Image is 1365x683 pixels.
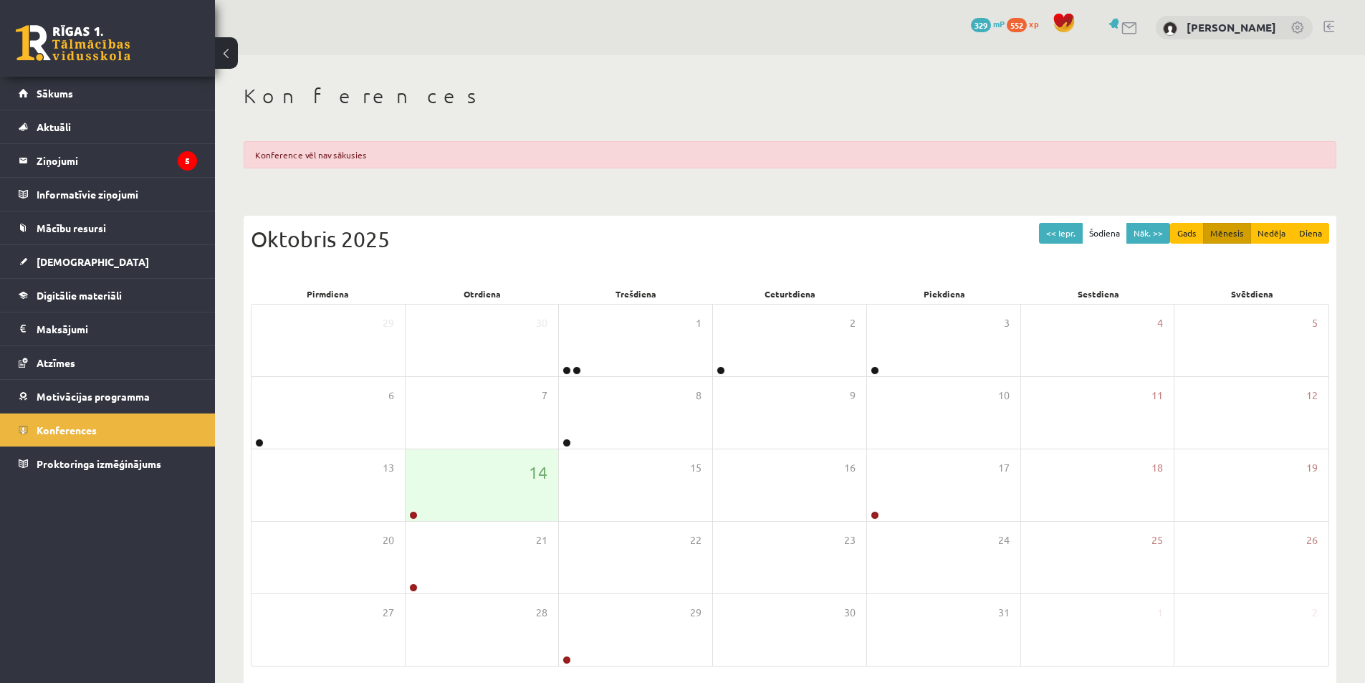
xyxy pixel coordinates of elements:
[1151,460,1163,476] span: 18
[998,460,1010,476] span: 17
[37,221,106,234] span: Mācību resursi
[998,388,1010,403] span: 10
[1306,532,1318,548] span: 26
[867,284,1021,304] div: Piekdiena
[37,424,97,436] span: Konferences
[19,380,197,413] a: Motivācijas programma
[1312,605,1318,621] span: 2
[19,110,197,143] a: Aktuāli
[998,605,1010,621] span: 31
[1187,20,1276,34] a: [PERSON_NAME]
[559,284,713,304] div: Trešdiena
[37,312,197,345] legend: Maksājumi
[1126,223,1170,244] button: Nāk. >>
[529,460,547,484] span: 14
[690,532,701,548] span: 22
[1082,223,1127,244] button: Šodiena
[178,151,197,171] i: 5
[690,460,701,476] span: 15
[1306,388,1318,403] span: 12
[1151,388,1163,403] span: 11
[993,18,1005,29] span: mP
[1039,223,1083,244] button: << Iepr.
[971,18,991,32] span: 329
[1292,223,1329,244] button: Diena
[1157,315,1163,331] span: 4
[1021,284,1175,304] div: Sestdiena
[19,245,197,278] a: [DEMOGRAPHIC_DATA]
[850,315,856,331] span: 2
[383,315,394,331] span: 29
[19,279,197,312] a: Digitālie materiāli
[1250,223,1293,244] button: Nedēļa
[713,284,867,304] div: Ceturtdiena
[1175,284,1329,304] div: Svētdiena
[1306,460,1318,476] span: 19
[542,388,547,403] span: 7
[19,346,197,379] a: Atzīmes
[536,315,547,331] span: 30
[37,390,150,403] span: Motivācijas programma
[998,532,1010,548] span: 24
[37,87,73,100] span: Sākums
[850,388,856,403] span: 9
[388,388,394,403] span: 6
[244,141,1336,168] div: Konference vēl nav sākusies
[19,312,197,345] a: Maksājumi
[536,605,547,621] span: 28
[19,77,197,110] a: Sākums
[405,284,559,304] div: Otrdiena
[37,255,149,268] span: [DEMOGRAPHIC_DATA]
[696,315,701,331] span: 1
[1170,223,1204,244] button: Gads
[37,178,197,211] legend: Informatīvie ziņojumi
[383,532,394,548] span: 20
[37,289,122,302] span: Digitālie materiāli
[1312,315,1318,331] span: 5
[383,605,394,621] span: 27
[16,25,130,61] a: Rīgas 1. Tālmācības vidusskola
[19,178,197,211] a: Informatīvie ziņojumi
[251,223,1329,255] div: Oktobris 2025
[1004,315,1010,331] span: 3
[536,532,547,548] span: 21
[383,460,394,476] span: 13
[37,120,71,133] span: Aktuāli
[696,388,701,403] span: 8
[1029,18,1038,29] span: xp
[971,18,1005,29] a: 329 mP
[844,605,856,621] span: 30
[244,84,1336,108] h1: Konferences
[19,414,197,446] a: Konferences
[1163,22,1177,36] img: Markuss Marko Būris
[37,144,197,177] legend: Ziņojumi
[1157,605,1163,621] span: 1
[37,457,161,470] span: Proktoringa izmēģinājums
[1203,223,1251,244] button: Mēnesis
[690,605,701,621] span: 29
[844,460,856,476] span: 16
[37,356,75,369] span: Atzīmes
[1007,18,1045,29] a: 552 xp
[19,447,197,480] a: Proktoringa izmēģinājums
[1151,532,1163,548] span: 25
[251,284,405,304] div: Pirmdiena
[19,211,197,244] a: Mācību resursi
[19,144,197,177] a: Ziņojumi5
[1007,18,1027,32] span: 552
[844,532,856,548] span: 23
